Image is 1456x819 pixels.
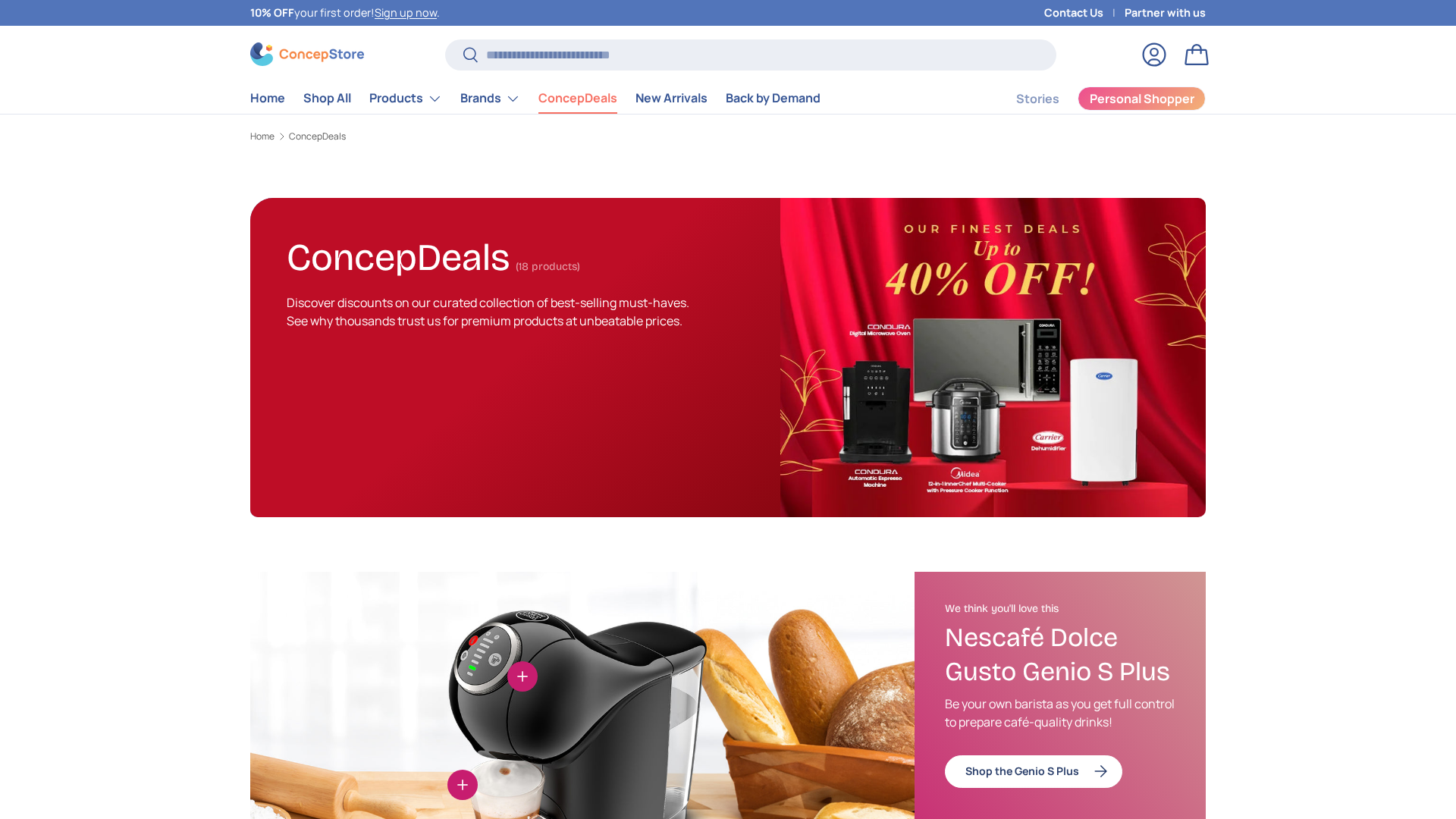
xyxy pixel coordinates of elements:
a: Products [369,83,442,114]
p: Be your own barista as you get full control to prepare café-quality drinks! [945,695,1175,731]
a: ConcepDeals [289,132,346,141]
h3: Nescafé Dolce Gusto Genio S Plus [945,621,1175,689]
a: Shop the Genio S Plus [945,755,1122,788]
h2: We think you'll love this [945,602,1175,616]
a: New Arrivals [635,83,708,113]
h1: ConcepDeals [287,229,510,280]
span: Personal Shopper [1090,93,1194,105]
img: ConcepDeals [780,198,1206,517]
a: Stories [1016,84,1059,114]
span: (18 products) [516,260,580,273]
a: Shop All [303,83,351,113]
nav: Secondary [980,83,1206,114]
img: ConcepStore [250,42,364,66]
a: Contact Us [1044,5,1125,21]
p: your first order! . [250,5,440,21]
strong: 10% OFF [250,5,294,20]
a: Home [250,132,275,141]
a: Brands [460,83,520,114]
nav: Breadcrumbs [250,130,1206,143]
a: ConcepDeals [538,83,617,113]
a: Partner with us [1125,5,1206,21]
a: Personal Shopper [1078,86,1206,111]
summary: Products [360,83,451,114]
span: Discover discounts on our curated collection of best-selling must-haves. See why thousands trust ... [287,294,689,329]
a: Home [250,83,285,113]
a: Sign up now [375,5,437,20]
summary: Brands [451,83,529,114]
a: Back by Demand [726,83,821,113]
nav: Primary [250,83,821,114]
